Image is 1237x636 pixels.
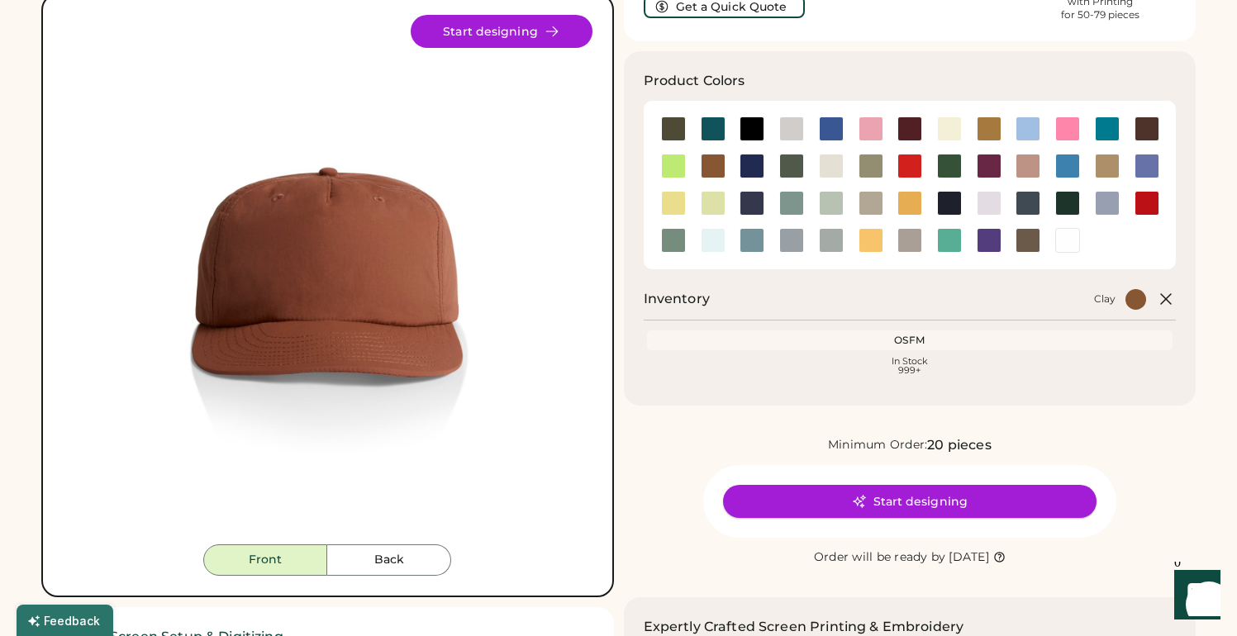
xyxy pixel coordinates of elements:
[814,549,946,566] div: Order will be ready by
[723,485,1097,518] button: Start designing
[63,15,592,544] img: 1114 - Clay Front Image
[203,544,327,576] button: Front
[1158,562,1230,633] iframe: Front Chat
[828,437,928,453] div: Minimum Order:
[644,71,745,91] h3: Product Colors
[411,15,592,48] button: Start designing
[644,289,710,309] h2: Inventory
[327,544,451,576] button: Back
[1094,292,1116,306] div: Clay
[650,357,1170,375] div: In Stock 999+
[949,549,989,566] div: [DATE]
[650,334,1170,347] div: OSFM
[927,435,991,455] div: 20 pieces
[63,15,592,544] div: 1114 Style Image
